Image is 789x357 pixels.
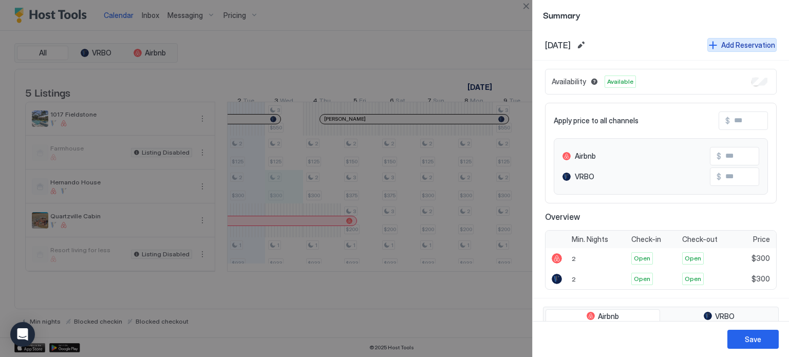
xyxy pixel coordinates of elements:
div: Save [745,334,761,345]
button: Save [727,330,779,349]
span: 2 [572,275,576,283]
button: Blocked dates override all pricing rules and remain unavailable until manually unblocked [588,76,600,88]
div: Add Reservation [721,40,775,50]
span: $300 [752,274,770,284]
span: VRBO [715,312,735,321]
span: $ [717,152,721,161]
div: tab-group [543,307,779,326]
span: Check-out [682,235,718,244]
span: Airbnb [598,312,619,321]
button: Add Reservation [707,38,777,52]
span: $ [725,116,730,125]
span: Apply price to all channels [554,116,638,125]
button: Airbnb [546,309,660,324]
span: Open [685,274,701,284]
span: Airbnb [575,152,596,161]
div: Open Intercom Messenger [10,322,35,347]
span: $300 [752,254,770,263]
span: [DATE] [545,40,571,50]
span: Check-in [631,235,661,244]
span: Availability [552,77,586,86]
span: Price [753,235,770,244]
span: Overview [545,212,777,222]
span: Summary [543,8,779,21]
span: Open [634,254,650,263]
span: Open [685,254,701,263]
span: $ [717,172,721,181]
span: Min. Nights [572,235,608,244]
button: VRBO [662,309,777,324]
span: Available [607,77,633,86]
span: Open [634,274,650,284]
button: Edit date range [575,39,587,51]
span: VRBO [575,172,594,181]
span: 2 [572,255,576,262]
